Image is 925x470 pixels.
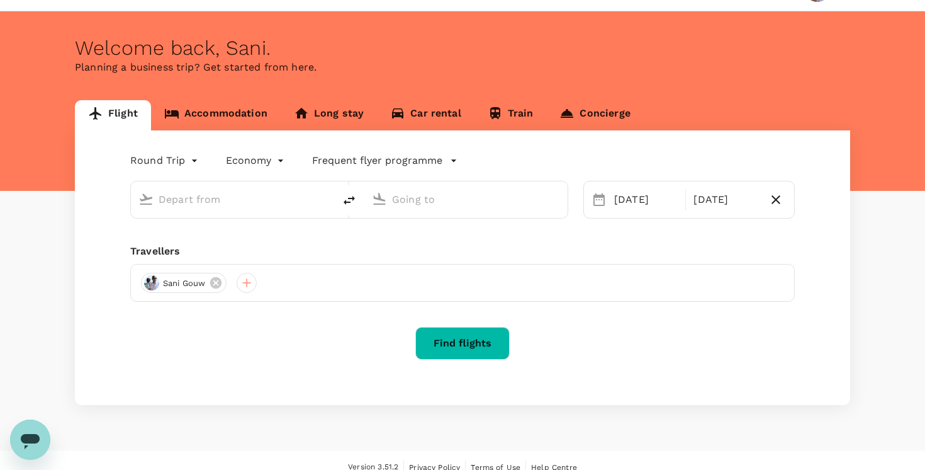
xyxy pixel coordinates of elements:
[10,420,50,460] iframe: Button to launch messaging window
[325,198,328,200] button: Open
[559,198,561,200] button: Open
[155,277,213,290] span: Sani Gouw
[75,60,850,75] p: Planning a business trip? Get started from here.
[141,273,227,293] div: Sani Gouw
[392,190,541,209] input: Going to
[159,190,308,209] input: Depart from
[688,187,762,212] div: [DATE]
[75,100,151,130] a: Flight
[312,153,457,168] button: Frequent flyer programme
[334,185,364,215] button: delete
[144,275,159,290] img: avatar-6695f0dd85a4d.png
[151,100,281,130] a: Accommodation
[226,151,287,171] div: Economy
[75,37,850,60] div: Welcome back , Sani .
[474,100,547,130] a: Train
[281,100,377,130] a: Long stay
[415,327,510,360] button: Find flights
[377,100,474,130] a: Car rental
[609,187,683,212] div: [DATE]
[130,151,201,171] div: Round Trip
[130,244,795,259] div: Travellers
[312,153,442,168] p: Frequent flyer programme
[546,100,643,130] a: Concierge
